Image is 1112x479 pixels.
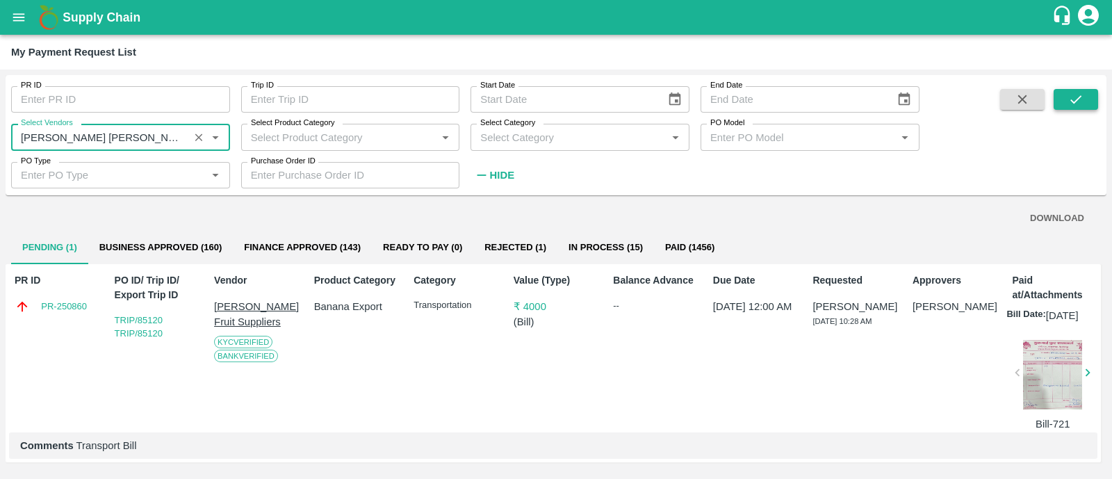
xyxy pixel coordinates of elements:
[1006,308,1045,323] p: Bill Date:
[11,231,88,264] button: Pending (1)
[11,43,136,61] div: My Payment Request List
[514,299,598,314] p: ₹ 4000
[245,128,433,146] input: Select Product Category
[241,86,460,113] input: Enter Trip ID
[514,273,598,288] p: Value (Type)
[471,163,518,187] button: Hide
[414,273,498,288] p: Category
[214,273,299,288] p: Vendor
[812,273,897,288] p: Requested
[41,300,87,314] a: PR-250860
[251,156,316,167] label: Purchase Order ID
[613,273,698,288] p: Balance Advance
[115,315,163,339] a: TRIP/85120 TRIP/85120
[20,440,74,451] b: Comments
[812,299,897,314] p: [PERSON_NAME]
[913,299,997,314] p: [PERSON_NAME]
[705,128,892,146] input: Enter PO Model
[314,273,399,288] p: Product Category
[662,86,688,113] button: Choose date
[480,117,535,129] label: Select Category
[436,128,455,146] button: Open
[557,231,654,264] button: In Process (15)
[1046,308,1079,323] p: [DATE]
[3,1,35,33] button: open drawer
[11,86,230,113] input: Enter PR ID
[63,8,1052,27] a: Supply Chain
[115,273,199,302] p: PO ID/ Trip ID/ Export Trip ID
[1024,206,1090,231] button: DOWNLOAD
[1052,5,1076,30] div: customer-support
[214,350,278,362] span: Bank Verified
[701,86,885,113] input: End Date
[233,231,372,264] button: Finance Approved (143)
[20,438,1086,453] p: Transport Bill
[251,117,335,129] label: Select Product Category
[251,80,274,91] label: Trip ID
[372,231,473,264] button: Ready To Pay (0)
[15,273,99,288] p: PR ID
[21,156,51,167] label: PO Type
[206,166,224,184] button: Open
[891,86,917,113] button: Choose date
[913,273,997,288] p: Approvers
[514,314,598,330] p: ( Bill )
[241,162,460,188] input: Enter Purchase Order ID
[471,86,655,113] input: Start Date
[190,128,208,147] button: Clear
[63,10,140,24] b: Supply Chain
[1012,273,1097,302] p: Paid at/Attachments
[214,336,272,348] span: KYC Verified
[710,117,745,129] label: PO Model
[896,128,914,146] button: Open
[475,128,662,146] input: Select Category
[414,299,498,312] p: Transportation
[314,299,399,314] p: Banana Export
[21,80,42,91] label: PR ID
[35,3,63,31] img: logo
[710,80,742,91] label: End Date
[206,128,224,146] button: Open
[480,80,515,91] label: Start Date
[812,317,872,325] span: [DATE] 10:28 AM
[1023,416,1082,432] p: Bill-721
[15,166,203,184] input: Enter PO Type
[713,299,798,314] p: [DATE] 12:00 AM
[15,128,185,146] input: Select Vendor
[1076,3,1101,32] div: account of current user
[490,170,514,181] strong: Hide
[21,117,73,129] label: Select Vendors
[713,273,798,288] p: Due Date
[473,231,557,264] button: Rejected (1)
[88,231,234,264] button: Business Approved (160)
[654,231,726,264] button: Paid (1456)
[214,299,299,330] p: [PERSON_NAME] Fruit Suppliers
[613,299,698,313] div: --
[667,128,685,146] button: Open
